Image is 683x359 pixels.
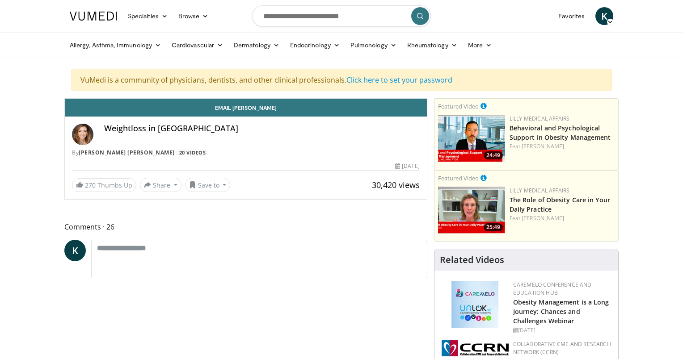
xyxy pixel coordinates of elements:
a: K [64,240,86,261]
span: 30,420 views [372,179,420,190]
a: CaReMeLO Conference and Education Hub [513,281,592,296]
a: Click here to set your password [346,75,452,85]
img: Avatar [72,124,93,145]
div: [DATE] [513,326,611,334]
a: Obesity Management is a Long Journey: Chances and Challenges Webinar [513,298,609,325]
a: 270 Thumbs Up [72,178,136,192]
a: Browse [173,7,214,25]
a: Collaborative CME and Research Network (CCRN) [513,340,611,356]
a: Allergy, Asthma, Immunology [64,36,166,54]
a: Specialties [122,7,173,25]
h4: Related Videos [440,255,504,265]
a: Behavioral and Psychological Support in Obesity Management [510,124,611,142]
div: [DATE] [395,162,419,170]
a: Email [PERSON_NAME] [65,99,427,117]
a: 20 Videos [176,149,209,156]
a: Pulmonology [345,36,402,54]
small: Featured Video [438,174,479,182]
span: 270 [85,181,96,189]
a: Lilly Medical Affairs [510,187,570,194]
a: [PERSON_NAME] [522,142,564,150]
div: Feat. [510,142,615,150]
a: 24:49 [438,115,505,162]
a: Endocrinology [285,36,345,54]
a: Favorites [553,7,590,25]
div: VuMedi is a community of physicians, dentists, and other clinical professionals. [71,69,612,91]
a: [PERSON_NAME] [522,214,564,222]
img: e1208b6b-349f-4914-9dd7-f97803bdbf1d.png.150x105_q85_crop-smart_upscale.png [438,187,505,234]
a: [PERSON_NAME] [PERSON_NAME] [79,149,175,156]
img: VuMedi Logo [70,12,117,21]
small: Featured Video [438,102,479,110]
div: By [72,149,420,157]
a: More [463,36,497,54]
a: 25:49 [438,187,505,234]
input: Search topics, interventions [252,5,431,27]
img: a04ee3ba-8487-4636-b0fb-5e8d268f3737.png.150x105_q85_autocrop_double_scale_upscale_version-0.2.png [442,340,509,356]
a: Lilly Medical Affairs [510,115,570,122]
img: ba3304f6-7838-4e41-9c0f-2e31ebde6754.png.150x105_q85_crop-smart_upscale.png [438,115,505,162]
button: Share [140,178,181,192]
a: The Role of Obesity Care in Your Daily Practice [510,196,610,213]
img: 45df64a9-a6de-482c-8a90-ada250f7980c.png.150x105_q85_autocrop_double_scale_upscale_version-0.2.jpg [451,281,498,328]
a: Cardiovascular [166,36,228,54]
span: 24:49 [484,151,503,159]
span: 25:49 [484,223,503,231]
h4: Weightloss in [GEOGRAPHIC_DATA] [104,124,420,134]
div: Feat. [510,214,615,222]
a: Rheumatology [402,36,463,54]
button: Save to [185,178,231,192]
a: Dermatology [228,36,285,54]
span: Comments 26 [64,221,427,233]
a: K [595,7,613,25]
